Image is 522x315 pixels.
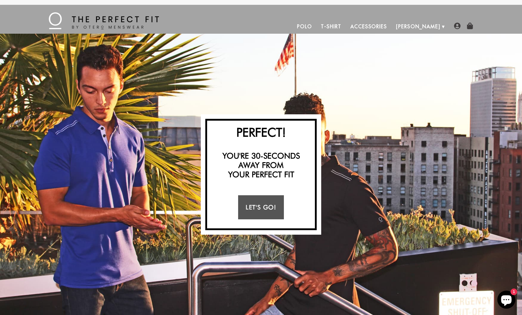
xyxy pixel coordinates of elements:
[454,23,461,29] img: user-account-icon.png
[346,19,392,34] a: Accessories
[392,19,445,34] a: [PERSON_NAME]
[467,23,473,29] img: shopping-bag-icon.png
[316,19,346,34] a: T-Shirt
[293,19,317,34] a: Polo
[496,291,517,310] inbox-online-store-chat: Shopify online store chat
[49,12,159,29] img: The Perfect Fit - by Otero Menswear - Logo
[238,195,284,219] a: Let's Go!
[210,151,312,179] h3: You're 30-seconds away from your perfect fit
[210,125,312,139] h2: Perfect!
